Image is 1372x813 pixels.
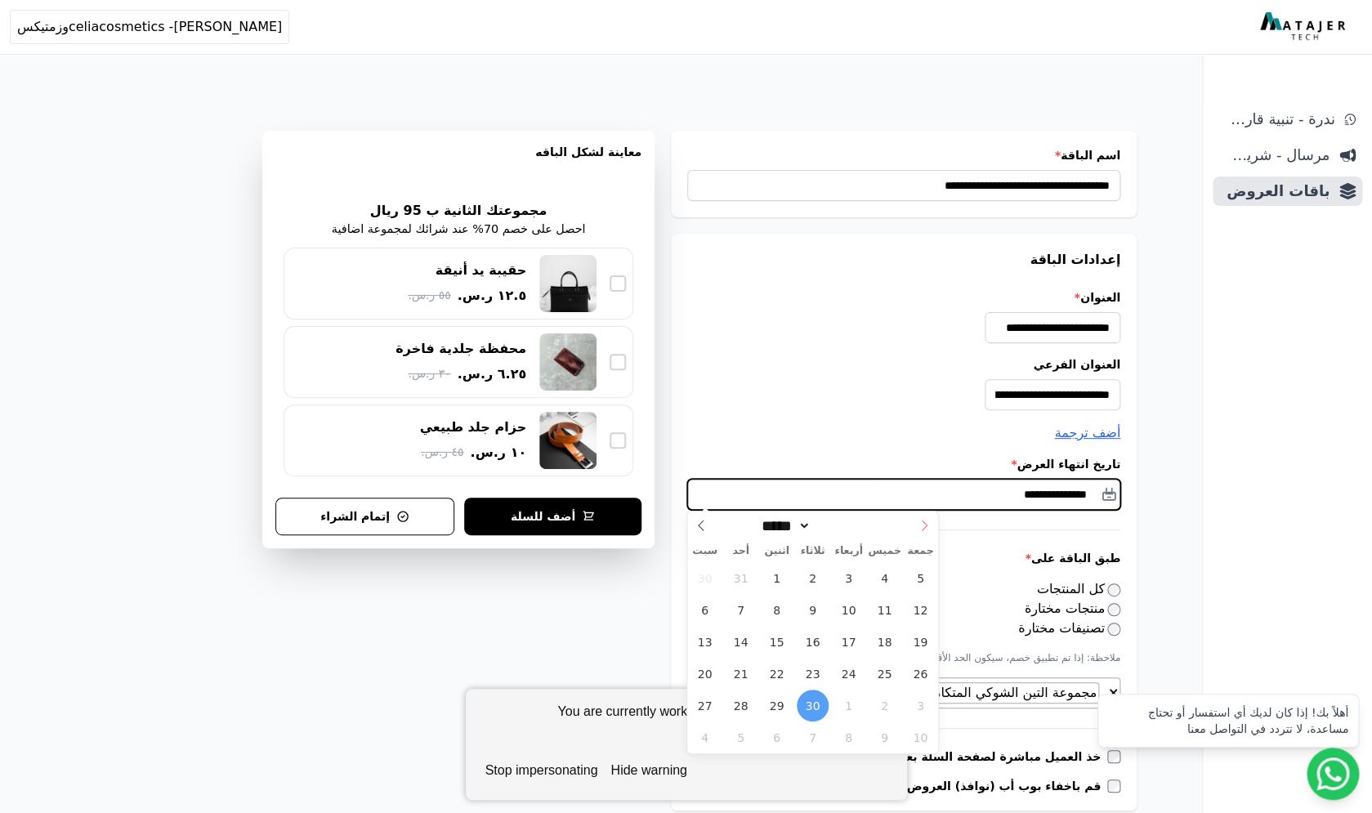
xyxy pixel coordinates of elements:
span: أغسطس 31, 2025 [725,562,757,594]
span: أكتوبر 8, 2025 [833,721,865,753]
span: جمعة [902,546,938,556]
label: منتجات مختارة [1025,601,1120,616]
button: celiacosmetics -[PERSON_NAME]وزمتيكس [10,10,289,44]
span: أكتوبر 1, 2025 [833,690,865,721]
label: تصنيفات مختارة [1018,620,1120,636]
span: سبتمبر 30, 2025 [797,690,829,721]
li: مجموعة التين الشوكي المتكاملة [901,682,1099,704]
img: حزام جلد طبيعي [539,412,597,469]
div: محفظة جلدية فاخرة [396,340,526,358]
div: حقيبة يد أنيقة [436,261,526,279]
span: ٤٥ ر.س. [421,444,463,461]
button: أضف ترجمة [1054,423,1120,443]
span: باقات العروض [1219,180,1330,203]
span: سبتمبر 4, 2025 [869,562,901,594]
img: محفظة جلدية فاخرة [539,333,597,391]
span: سبتمبر 25, 2025 [869,658,901,690]
span: سبتمبر 15, 2025 [761,626,793,658]
p: احصل على خصم 70% عند شرائك لمجموعة اضافية [332,221,586,239]
span: ٣٠ ر.س. [408,365,450,382]
span: سبتمبر 20, 2025 [689,658,721,690]
h3: معاينة لشكل الباقه [275,144,641,180]
span: خميس [866,546,902,556]
span: ١٠ ر.س. [470,443,526,462]
span: ٦.٢٥ ر.س. [458,364,526,384]
span: سبتمبر 26, 2025 [905,658,936,690]
span: سبتمبر 13, 2025 [689,626,721,658]
button: قم بإزالة كل العناصر [1107,682,1119,699]
h2: مجموعتك الثانية ب 95 ريال [370,201,547,221]
span: أكتوبر 3, 2025 [905,690,936,721]
button: stop impersonating [479,754,605,787]
img: حقيبة يد أنيقة [539,255,597,312]
h3: إعدادات الباقة [687,250,1120,270]
button: أضف للسلة [464,498,641,535]
span: سبتمبر 19, 2025 [905,626,936,658]
button: إتمام الشراء [275,498,454,535]
label: العنوان الفرعي [687,356,1120,373]
span: سبتمبر 17, 2025 [833,626,865,658]
span: سبتمبر 5, 2025 [905,562,936,594]
label: كل المنتجات [1037,581,1121,596]
input: سنة [811,517,869,534]
div: أهلاً بك! إذا كان لديك أي استفسار أو تحتاج مساعدة، لا تتردد في التواصل معنا [1108,704,1348,737]
input: تصنيفات مختارة [1107,623,1120,636]
span: ٥٥ ر.س. [408,287,450,304]
span: سبتمبر 21, 2025 [725,658,757,690]
input: منتجات مختارة [1107,603,1120,616]
span: celiacosmetics -[PERSON_NAME]وزمتيكس [17,17,282,37]
span: سبتمبر 23, 2025 [797,658,829,690]
span: سبتمبر 6, 2025 [689,594,721,626]
span: أكتوبر 4, 2025 [689,721,721,753]
div: حزام جلد طبيعي [420,418,527,436]
span: سبتمبر 22, 2025 [761,658,793,690]
span: أغسطس 30, 2025 [689,562,721,594]
span: أكتوبر 5, 2025 [725,721,757,753]
input: كل المنتجات [1107,583,1120,596]
span: أكتوبر 2, 2025 [869,690,901,721]
span: اثنين [758,546,794,556]
span: سبتمبر 16, 2025 [797,626,829,658]
span: أكتوبر 7, 2025 [797,721,829,753]
span: سبتمبر 28, 2025 [725,690,757,721]
div: You are currently working on behalf of . [479,702,894,754]
span: أكتوبر 10, 2025 [905,721,936,753]
span: سبتمبر 9, 2025 [797,594,829,626]
button: hide warning [604,754,693,787]
span: سبتمبر 11, 2025 [869,594,901,626]
span: أكتوبر 6, 2025 [761,721,793,753]
span: سبتمبر 27, 2025 [689,690,721,721]
span: أربعاء [830,546,866,556]
span: مجموعة التين الشوكي المتكاملة [918,685,1098,700]
span: سبتمبر 12, 2025 [905,594,936,626]
span: ثلاثاء [794,546,830,556]
span: × [1108,685,1119,700]
span: سبتمبر 3, 2025 [833,562,865,594]
label: قم باخفاء بوب أب (نوافذ) العروض الخاصة بسلة من صفحة المنتج [735,778,1107,794]
select: شهر [756,517,811,534]
span: سبتمبر 7, 2025 [725,594,757,626]
span: سبتمبر 24, 2025 [833,658,865,690]
span: سبتمبر 8, 2025 [761,594,793,626]
span: سبتمبر 10, 2025 [833,594,865,626]
span: ندرة - تنبية قارب علي النفاذ [1219,108,1334,131]
span: ١٢.٥ ر.س. [458,286,526,306]
span: سبتمبر 1, 2025 [761,562,793,594]
span: سبتمبر 18, 2025 [869,626,901,658]
label: تاريخ انتهاء العرض [687,456,1120,472]
span: سبتمبر 14, 2025 [725,626,757,658]
span: سبتمبر 2, 2025 [797,562,829,594]
span: أكتوبر 9, 2025 [869,721,901,753]
label: اسم الباقة [687,147,1120,163]
span: أحد [722,546,758,556]
label: العنوان [687,289,1120,306]
span: سبتمبر 29, 2025 [761,690,793,721]
img: MatajerTech Logo [1260,12,1349,42]
label: خذ العميل مباشرة لصفحة السلة بعد اضافة المنتج [825,748,1107,765]
span: أضف ترجمة [1054,425,1120,440]
span: سبت [687,546,723,556]
span: مرسال - شريط دعاية [1219,144,1330,167]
